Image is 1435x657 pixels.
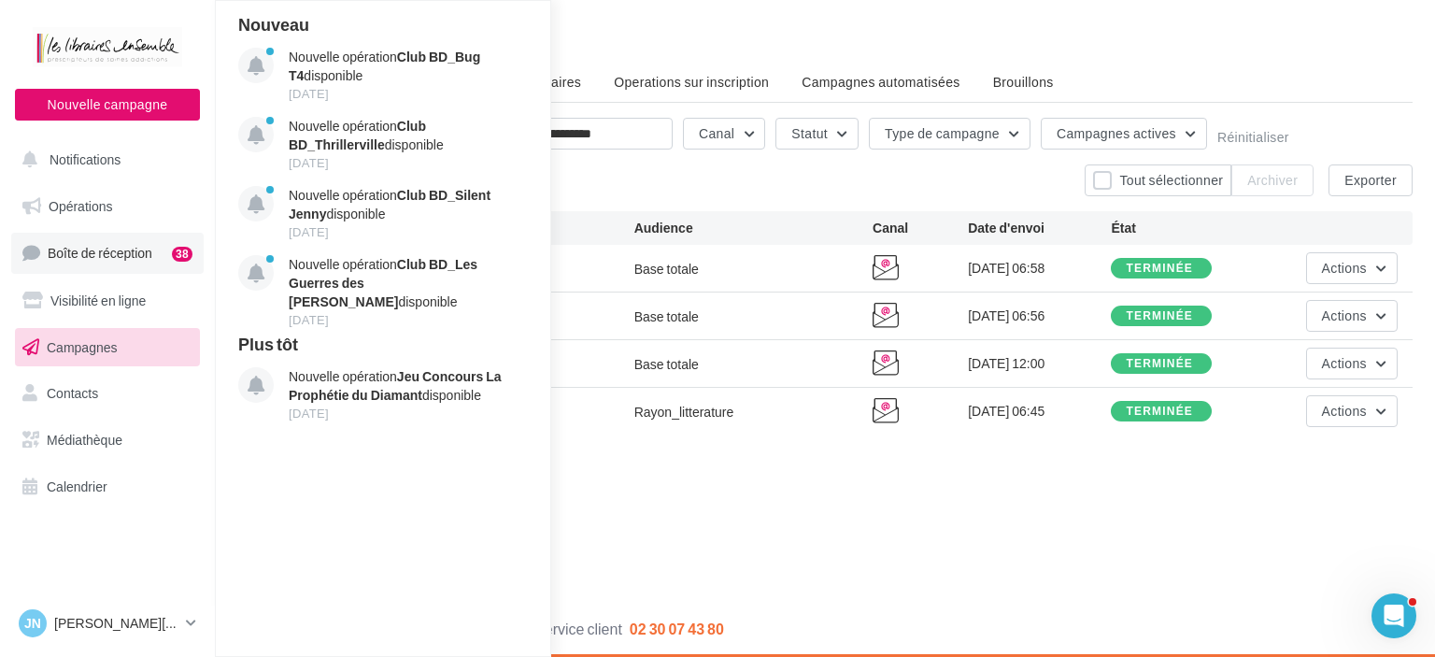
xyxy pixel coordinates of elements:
[11,421,204,460] a: Médiathèque
[1041,118,1207,150] button: Campagnes actives
[50,293,146,308] span: Visibilité en ligne
[1306,300,1398,332] button: Actions
[1306,348,1398,379] button: Actions
[993,74,1054,90] span: Brouillons
[1085,164,1231,196] button: Tout sélectionner
[634,260,699,279] div: Base totale
[968,402,1111,421] div: [DATE] 06:45
[11,374,204,413] a: Contacts
[534,620,622,637] span: Service client
[237,30,1413,58] div: Mes campagnes
[634,403,734,421] div: Rayon_litterature
[634,355,699,374] div: Base totale
[11,467,204,507] a: Calendrier
[24,614,41,633] span: JN
[802,74,959,90] span: Campagnes automatisées
[50,151,121,167] span: Notifications
[634,307,699,326] div: Base totale
[968,259,1111,278] div: [DATE] 06:58
[873,219,968,237] div: Canal
[1126,310,1193,322] div: terminée
[614,74,769,90] span: Operations sur inscription
[15,606,200,641] a: JN [PERSON_NAME][DATE]
[869,118,1030,150] button: Type de campagne
[11,140,196,179] button: Notifications
[11,233,204,273] a: Boîte de réception38
[1328,164,1413,196] button: Exporter
[968,307,1111,325] div: [DATE] 06:56
[47,338,118,354] span: Campagnes
[172,247,192,262] div: 38
[47,385,98,401] span: Contacts
[54,614,178,633] p: [PERSON_NAME][DATE]
[634,219,873,237] div: Audience
[683,118,765,150] button: Canal
[47,432,122,448] span: Médiathèque
[11,187,204,226] a: Opérations
[1306,252,1398,284] button: Actions
[1322,260,1367,276] span: Actions
[775,118,859,150] button: Statut
[11,328,204,367] a: Campagnes
[229,621,724,637] span: © [DATE]-[DATE] - - -
[48,245,152,261] span: Boîte de réception
[1126,263,1193,275] div: terminée
[1217,130,1289,145] button: Réinitialiser
[968,354,1111,373] div: [DATE] 12:00
[1322,355,1367,371] span: Actions
[1057,125,1176,141] span: Campagnes actives
[1231,164,1314,196] button: Archiver
[968,219,1111,237] div: Date d'envoi
[1322,307,1367,323] span: Actions
[47,478,107,494] span: Calendrier
[1322,403,1367,419] span: Actions
[49,198,112,214] span: Opérations
[1111,219,1254,237] div: État
[630,620,724,637] span: 02 30 07 43 80
[1371,593,1416,638] iframe: Intercom live chat
[1126,358,1193,370] div: terminée
[1126,406,1193,418] div: terminée
[1306,395,1398,427] button: Actions
[11,281,204,321] a: Visibilité en ligne
[15,89,200,121] button: Nouvelle campagne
